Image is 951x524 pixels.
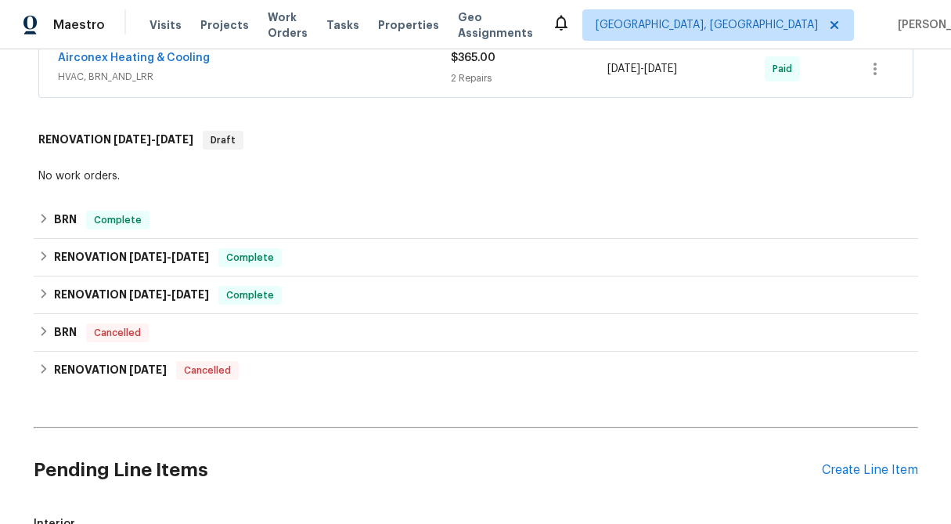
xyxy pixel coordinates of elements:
span: - [113,134,193,145]
span: [DATE] [113,134,151,145]
span: Projects [200,17,249,33]
h6: BRN [54,323,77,342]
div: No work orders. [38,168,913,184]
span: [DATE] [644,63,677,74]
span: Visits [149,17,182,33]
span: Properties [378,17,439,33]
span: [DATE] [129,364,167,375]
span: Complete [220,250,280,266]
span: Complete [220,287,280,303]
span: Cancelled [178,363,237,378]
span: [DATE] [171,251,209,262]
span: Complete [88,212,148,228]
span: [DATE] [129,251,167,262]
div: RENOVATION [DATE]Cancelled [34,352,918,389]
span: [DATE] [607,63,640,74]
div: BRN Complete [34,201,918,239]
span: [DATE] [156,134,193,145]
span: - [607,61,677,77]
a: Airconex Heating & Cooling [58,52,210,63]
h6: RENOVATION [54,286,209,305]
div: Create Line Item [822,463,918,478]
h6: RENOVATION [54,361,167,380]
span: HVAC, BRN_AND_LRR [58,69,451,85]
span: [GEOGRAPHIC_DATA], [GEOGRAPHIC_DATA] [596,17,818,33]
div: 2 Repairs [451,70,608,86]
div: RENOVATION [DATE]-[DATE]Complete [34,239,918,276]
h6: BRN [54,211,77,229]
span: [DATE] [129,289,167,300]
span: Paid [773,61,798,77]
div: BRN Cancelled [34,314,918,352]
span: Maestro [53,17,105,33]
span: Geo Assignments [458,9,533,41]
span: - [129,251,209,262]
span: Cancelled [88,325,147,341]
h2: Pending Line Items [34,434,822,507]
span: Draft [204,132,242,148]
span: Work Orders [268,9,308,41]
div: RENOVATION [DATE]-[DATE]Draft [34,115,918,165]
span: Tasks [326,20,359,31]
span: [DATE] [171,289,209,300]
div: RENOVATION [DATE]-[DATE]Complete [34,276,918,314]
span: $365.00 [451,52,495,63]
span: - [129,289,209,300]
h6: RENOVATION [38,131,193,150]
h6: RENOVATION [54,248,209,267]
